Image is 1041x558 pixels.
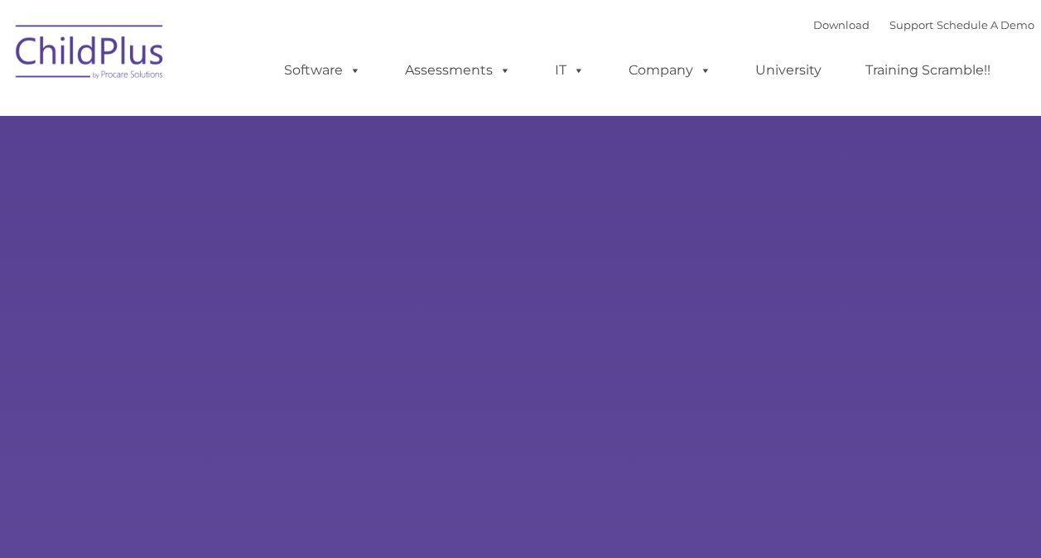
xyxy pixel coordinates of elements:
a: Schedule A Demo [937,18,1034,31]
a: IT [538,54,601,87]
a: Company [612,54,728,87]
a: Assessments [388,54,528,87]
a: University [739,54,838,87]
a: Download [813,18,870,31]
font: | [813,18,1034,31]
img: ChildPlus by Procare Solutions [7,13,173,96]
a: Training Scramble!! [849,54,1007,87]
a: Software [267,54,378,87]
a: Support [889,18,933,31]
